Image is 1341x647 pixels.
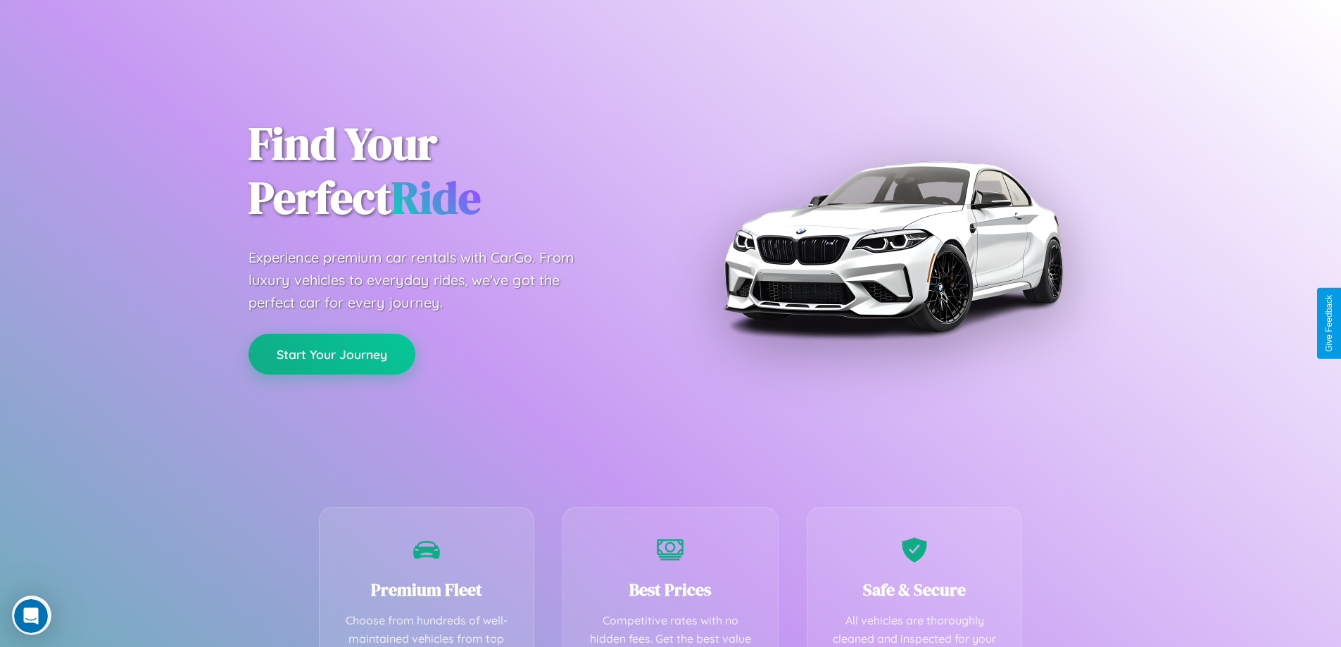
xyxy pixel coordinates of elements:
div: Give Feedback [1324,295,1334,352]
h1: Find Your Perfect [248,117,650,225]
h3: Best Prices [584,578,757,601]
span: Ride [391,167,481,228]
iframe: Intercom live chat discovery launcher [12,596,51,635]
p: Experience premium car rentals with CarGo. From luxury vehicles to everyday rides, we've got the ... [248,246,600,314]
button: Start Your Journey [248,334,415,375]
h3: Safe & Secure [829,578,1001,601]
iframe: Intercom live chat [14,599,48,633]
h3: Premium Fleet [341,578,513,601]
img: Premium BMW car rental vehicle [717,70,1069,422]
